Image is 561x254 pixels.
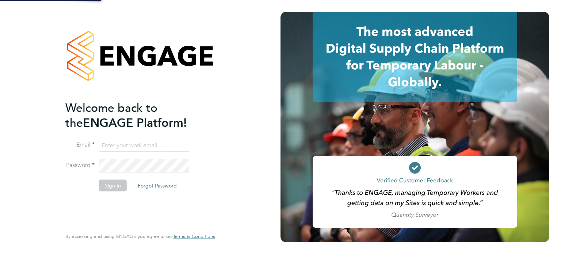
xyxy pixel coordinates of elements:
[65,233,215,239] span: By accessing and using ENGAGE you agree to our
[65,100,208,130] h2: ENGAGE Platform!
[65,141,95,149] label: Email
[173,234,215,239] a: Terms & Conditions
[99,180,127,192] button: Sign In
[65,162,95,169] label: Password
[65,101,157,130] span: Welcome back to the
[99,139,189,152] input: Enter your work email...
[132,180,183,192] button: Forgot Password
